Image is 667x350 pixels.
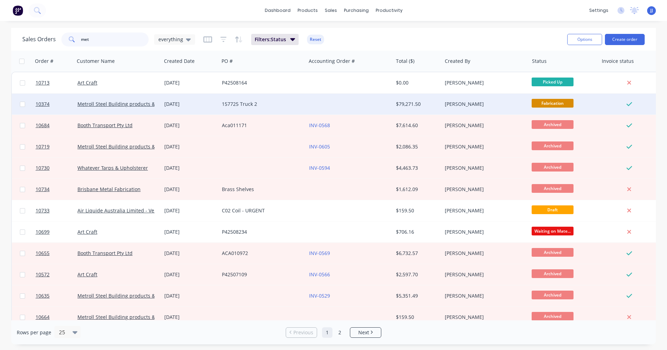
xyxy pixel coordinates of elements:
a: Brisbane Metal Fabrication [77,186,141,192]
div: P42508164 [222,79,299,86]
div: $706.16 [396,228,437,235]
a: 10374 [36,94,77,115]
span: Fabrication [532,99,574,108]
a: Page 2 [335,327,345,338]
button: Filters:Status [251,34,299,45]
div: products [294,5,321,16]
div: Accounting Order # [309,58,355,65]
span: Previous [293,329,313,336]
div: Customer Name [77,58,115,65]
div: [DATE] [164,228,216,235]
span: Filters: Status [255,36,286,43]
span: JJ [650,7,653,14]
div: $79,271.50 [396,101,437,108]
span: 10664 [36,314,50,321]
a: INV-0594 [309,165,330,171]
div: [PERSON_NAME] [445,79,522,86]
div: Aca011171 [222,122,299,129]
span: Waiting on Mate... [532,227,574,235]
a: Page 1 is your current page [322,327,332,338]
div: [PERSON_NAME] [445,186,522,193]
span: 10699 [36,228,50,235]
span: Archived [532,184,574,193]
div: $7,614.60 [396,122,437,129]
a: 10699 [36,221,77,242]
span: Draft [532,205,574,214]
a: 10684 [36,115,77,136]
a: Air Liquide Australia Limited - Vendor: AU_457348 [77,207,194,214]
span: 10374 [36,101,50,108]
div: [PERSON_NAME] [445,207,522,214]
div: $6,732.57 [396,250,437,257]
div: [DATE] [164,250,216,257]
h1: Sales Orders [22,36,56,43]
a: 10664 [36,307,77,328]
a: INV-0569 [309,250,330,256]
a: 10734 [36,179,77,200]
div: $159.50 [396,314,437,321]
div: purchasing [340,5,372,16]
div: [DATE] [164,122,216,129]
div: $0.00 [396,79,437,86]
a: dashboard [261,5,294,16]
input: Search... [81,32,149,46]
div: 157725 Truck 2 [222,101,299,108]
a: Previous page [286,329,317,336]
span: Archived [532,141,574,150]
img: Factory [13,5,23,16]
div: [DATE] [164,207,216,214]
div: [DATE] [164,314,216,321]
span: 10730 [36,165,50,172]
a: 10655 [36,243,77,264]
span: 10733 [36,207,50,214]
span: Archived [532,163,574,172]
a: Art Craft [77,228,97,235]
a: 10713 [36,72,77,93]
div: $2,086.35 [396,143,437,150]
a: Art Craft [77,271,97,278]
span: Archived [532,312,574,321]
span: Rows per page [17,329,51,336]
div: [DATE] [164,292,216,299]
div: [PERSON_NAME] [445,122,522,129]
a: Metroll Steel Building products & Solutions [77,292,178,299]
div: Created Date [164,58,195,65]
div: PO # [222,58,233,65]
div: [PERSON_NAME] [445,228,522,235]
button: Create order [605,34,645,45]
a: INV-0529 [309,292,330,299]
div: [DATE] [164,79,216,86]
div: [PERSON_NAME] [445,250,522,257]
div: Status [532,58,547,65]
span: everything [158,36,183,43]
div: [DATE] [164,271,216,278]
span: 10635 [36,292,50,299]
div: Invoice status [602,58,634,65]
a: Booth Transport Pty Ltd [77,122,133,129]
span: Picked Up [532,78,574,86]
a: 10730 [36,158,77,178]
div: $1,612.09 [396,186,437,193]
a: 10572 [36,264,77,285]
a: 10733 [36,200,77,221]
div: [DATE] [164,165,216,172]
a: 10719 [36,136,77,157]
div: [PERSON_NAME] [445,143,522,150]
a: Next page [350,329,381,336]
div: $4,463.73 [396,165,437,172]
a: Booth Transport Pty Ltd [77,250,133,256]
button: Reset [307,35,324,44]
div: [DATE] [164,143,216,150]
div: Brass Shelves [222,186,299,193]
span: 10734 [36,186,50,193]
a: 10635 [36,285,77,306]
span: Archived [532,120,574,129]
div: [PERSON_NAME] [445,314,522,321]
a: Whatever Tarps & Upholsterer [77,165,148,171]
div: [PERSON_NAME] [445,165,522,172]
span: Next [358,329,369,336]
div: P42507109 [222,271,299,278]
a: Metroll Steel Building products & Solutions [77,143,178,150]
div: $5,351.49 [396,292,437,299]
a: Metroll Steel Building products & Solutions [77,314,178,320]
